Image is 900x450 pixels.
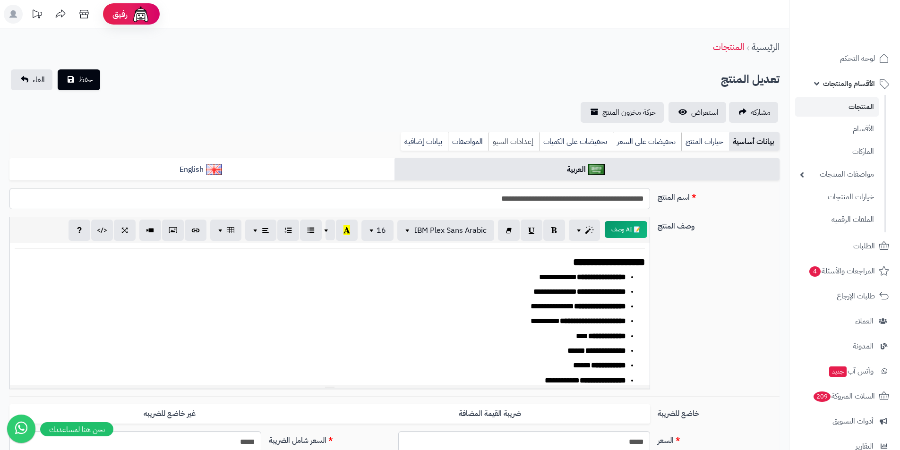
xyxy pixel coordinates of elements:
a: بيانات إضافية [401,132,448,151]
a: الرئيسية [752,40,780,54]
span: السلات المتروكة [813,390,875,403]
a: الملفات الرقمية [795,210,879,230]
span: وآتس آب [828,365,874,378]
span: استعراض [691,107,719,118]
a: المواصفات [448,132,489,151]
h2: تعديل المنتج [721,70,780,89]
span: جديد [829,366,847,377]
a: العملاء [795,310,894,332]
a: حركة مخزون المنتج [581,102,664,123]
label: ضريبة القيمة المضافة [330,404,650,424]
a: طلبات الإرجاع [795,285,894,307]
span: العملاء [855,314,874,328]
a: تحديثات المنصة [25,5,49,26]
a: English [9,158,394,181]
button: IBM Plex Sans Arabic [397,220,494,241]
span: الطلبات [853,239,875,253]
a: المدونة [795,335,894,357]
a: العربية [394,158,780,181]
a: أدوات التسويق [795,410,894,433]
img: ai-face.png [131,5,150,24]
span: حفظ [78,74,93,85]
a: السلات المتروكة209 [795,385,894,408]
label: السعر [654,431,783,446]
span: أدوات التسويق [832,415,874,428]
span: طلبات الإرجاع [837,289,875,303]
img: logo-2.png [836,23,891,43]
span: الغاء [33,74,45,85]
button: 16 [361,220,394,241]
button: حفظ [58,69,100,90]
span: لوحة التحكم [840,52,875,65]
a: الغاء [11,69,52,90]
a: تخفيضات على السعر [613,132,681,151]
a: المنتجات [713,40,744,54]
span: مشاركه [751,107,771,118]
img: العربية [588,164,605,175]
span: رفيق [112,8,128,20]
a: المنتجات [795,97,879,117]
label: اسم المنتج [654,188,783,203]
span: 209 [814,391,831,401]
a: المراجعات والأسئلة4 [795,260,894,282]
span: 4 [809,266,821,276]
label: غير خاضع للضريبه [9,404,330,424]
a: تخفيضات على الكميات [539,132,613,151]
a: مشاركه [729,102,778,123]
a: لوحة التحكم [795,47,894,70]
label: وصف المنتج [654,217,783,232]
a: مواصفات المنتجات [795,164,879,185]
a: الماركات [795,142,879,162]
span: المدونة [853,340,874,353]
a: وآتس آبجديد [795,360,894,382]
span: 16 [377,225,386,236]
a: الأقسام [795,119,879,139]
a: استعراض [669,102,726,123]
a: بيانات أساسية [729,132,780,151]
label: خاضع للضريبة [654,404,783,419]
a: إعدادات السيو [489,132,539,151]
a: خيارات المنتجات [795,187,879,207]
span: IBM Plex Sans Arabic [414,225,487,236]
label: السعر شامل الضريبة [265,431,394,446]
a: الطلبات [795,235,894,257]
span: حركة مخزون المنتج [602,107,656,118]
span: الأقسام والمنتجات [823,77,875,90]
button: 📝 AI وصف [605,221,647,238]
span: المراجعات والأسئلة [808,264,875,278]
img: English [206,164,223,175]
a: خيارات المنتج [681,132,729,151]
